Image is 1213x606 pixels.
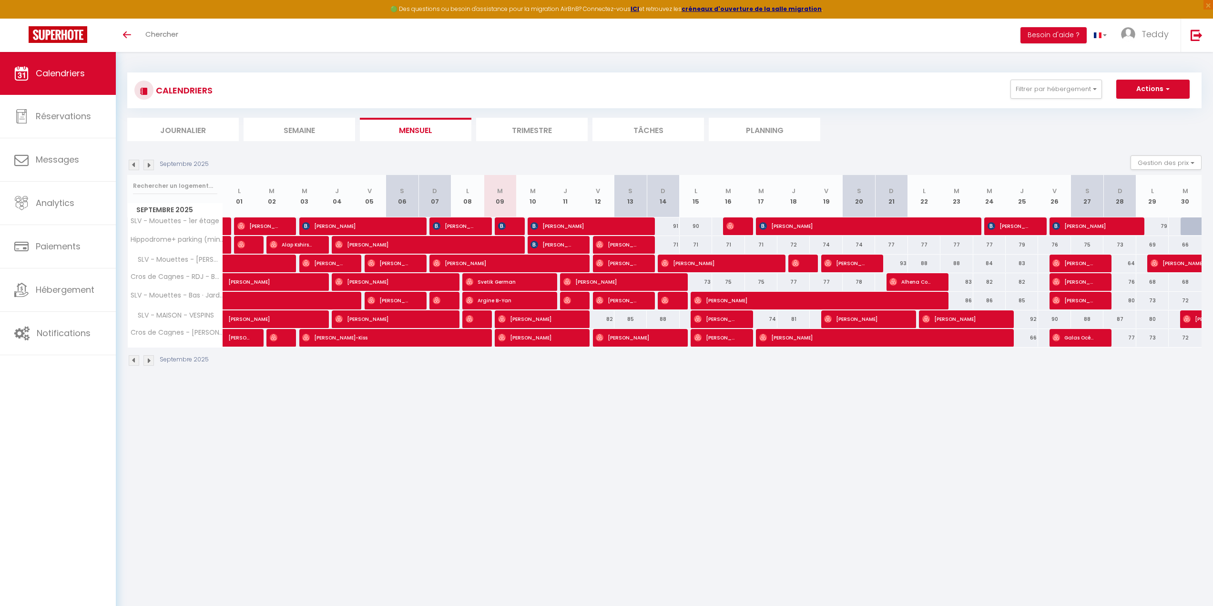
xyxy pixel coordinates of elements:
[973,255,1006,272] div: 84
[988,217,1031,235] span: [PERSON_NAME]
[302,254,346,272] span: [PERSON_NAME]
[335,186,339,195] abbr: J
[843,236,875,254] div: 74
[451,175,484,217] th: 08
[745,236,777,254] div: 71
[1038,310,1070,328] div: 90
[792,254,803,272] span: [PERSON_NAME]
[1052,329,1096,347] span: Galas Océane
[777,273,810,291] div: 77
[433,291,444,309] span: [PERSON_NAME]
[596,186,600,195] abbr: V
[973,292,1006,309] div: 86
[875,255,907,272] div: 93
[759,329,1000,347] span: [PERSON_NAME]
[36,154,79,165] span: Messages
[270,236,314,254] span: Alap Kshirsagar
[269,186,275,195] abbr: M
[563,186,567,195] abbr: J
[1103,236,1136,254] div: 73
[647,310,679,328] div: 88
[1114,19,1181,52] a: ... Teddy
[1052,254,1096,272] span: [PERSON_NAME]
[129,255,224,265] span: SLV - Mouettes - [PERSON_NAME]
[843,273,875,291] div: 78
[940,236,973,254] div: 77
[367,186,372,195] abbr: V
[581,310,614,328] div: 82
[758,186,764,195] abbr: M
[497,186,503,195] abbr: M
[1142,28,1169,40] span: Teddy
[530,236,574,254] span: [PERSON_NAME]
[1071,175,1103,217] th: 27
[694,329,738,347] span: [PERSON_NAME]
[631,5,639,13] a: ICI
[335,236,510,254] span: [PERSON_NAME]
[237,217,281,235] span: [PERSON_NAME]
[127,118,239,141] li: Journalier
[908,175,940,217] th: 22
[530,217,640,235] span: [PERSON_NAME]
[857,186,861,195] abbr: S
[129,236,224,243] span: Hippodrome+ parking (minoterie)
[335,310,445,328] span: [PERSON_NAME]
[335,273,445,291] span: [PERSON_NAME]
[138,19,185,52] a: Chercher
[810,236,842,254] div: 74
[1169,175,1202,217] th: 30
[160,160,209,169] p: Septembre 2025
[712,273,744,291] div: 75
[680,217,712,235] div: 90
[302,329,478,347] span: [PERSON_NAME]-Kiss
[694,291,935,309] span: [PERSON_NAME]
[745,273,777,291] div: 75
[682,5,822,13] a: créneaux d'ouverture de la salle migration
[810,273,842,291] div: 77
[37,327,91,339] span: Notifications
[1116,80,1190,99] button: Actions
[1136,175,1169,217] th: 29
[36,197,74,209] span: Analytics
[954,186,959,195] abbr: M
[1182,186,1188,195] abbr: M
[129,273,224,280] span: Cros de Cagnes - RDJ - BOULEAUX
[709,118,820,141] li: Planning
[1052,186,1057,195] abbr: V
[726,217,737,235] span: [PERSON_NAME]
[1118,186,1122,195] abbr: D
[940,273,973,291] div: 83
[476,118,588,141] li: Trimestre
[777,236,810,254] div: 72
[153,80,213,101] h3: CALENDRIERS
[592,118,704,141] li: Tâches
[940,255,973,272] div: 88
[433,217,477,235] span: [PERSON_NAME]
[360,118,471,141] li: Mensuel
[694,186,697,195] abbr: L
[875,236,907,254] div: 77
[223,175,255,217] th: 01
[792,186,795,195] abbr: J
[628,186,632,195] abbr: S
[973,175,1006,217] th: 24
[680,236,712,254] div: 71
[759,217,968,235] span: [PERSON_NAME]
[302,217,412,235] span: [PERSON_NAME]
[647,175,679,217] th: 14
[680,175,712,217] th: 15
[1052,273,1096,291] span: [PERSON_NAME]
[1103,273,1136,291] div: 76
[614,175,647,217] th: 13
[244,118,355,141] li: Semaine
[1006,255,1038,272] div: 83
[1136,329,1169,347] div: 73
[1151,186,1154,195] abbr: L
[1052,291,1096,309] span: [PERSON_NAME]
[1071,310,1103,328] div: 88
[1103,255,1136,272] div: 64
[745,310,777,328] div: 74
[908,255,940,272] div: 88
[530,186,536,195] abbr: M
[889,186,894,195] abbr: D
